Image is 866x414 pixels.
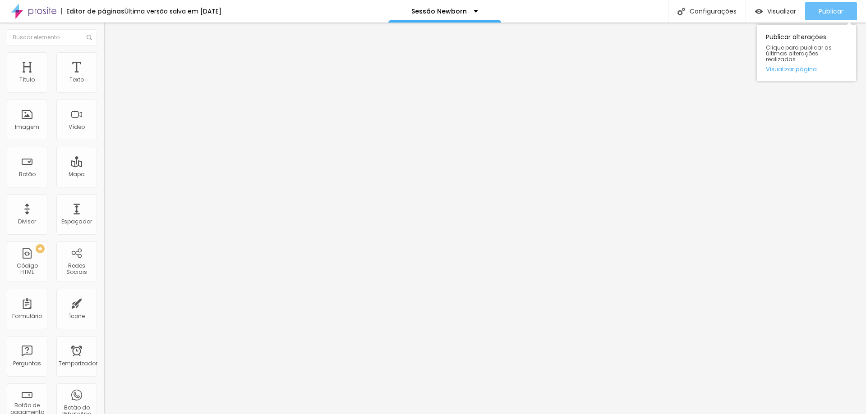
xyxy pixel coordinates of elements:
[15,123,39,131] font: Imagem
[104,23,866,414] iframe: Editor
[7,29,97,45] input: Buscar elemento
[69,76,84,83] font: Texto
[766,65,817,73] font: Visualizar página
[12,312,42,320] font: Formulário
[59,359,97,367] font: Temporizador
[411,7,467,16] font: Sessão Newborn
[755,8,763,15] img: view-1.svg
[690,7,737,16] font: Configurações
[87,35,92,40] img: Ícone
[805,2,857,20] button: Publicar
[69,170,85,178] font: Mapa
[766,66,847,72] a: Visualizar página
[61,218,92,225] font: Espaçador
[819,7,843,16] font: Publicar
[766,44,832,63] font: Clique para publicar as últimas alterações realizadas
[66,262,87,276] font: Redes Sociais
[69,312,85,320] font: Ícone
[766,32,826,41] font: Publicar alterações
[19,170,36,178] font: Botão
[17,262,38,276] font: Código HTML
[69,123,85,131] font: Vídeo
[124,7,221,16] font: Última versão salva em [DATE]
[13,359,41,367] font: Perguntas
[767,7,796,16] font: Visualizar
[677,8,685,15] img: Ícone
[746,2,805,20] button: Visualizar
[18,218,36,225] font: Divisor
[19,76,35,83] font: Título
[66,7,124,16] font: Editor de páginas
